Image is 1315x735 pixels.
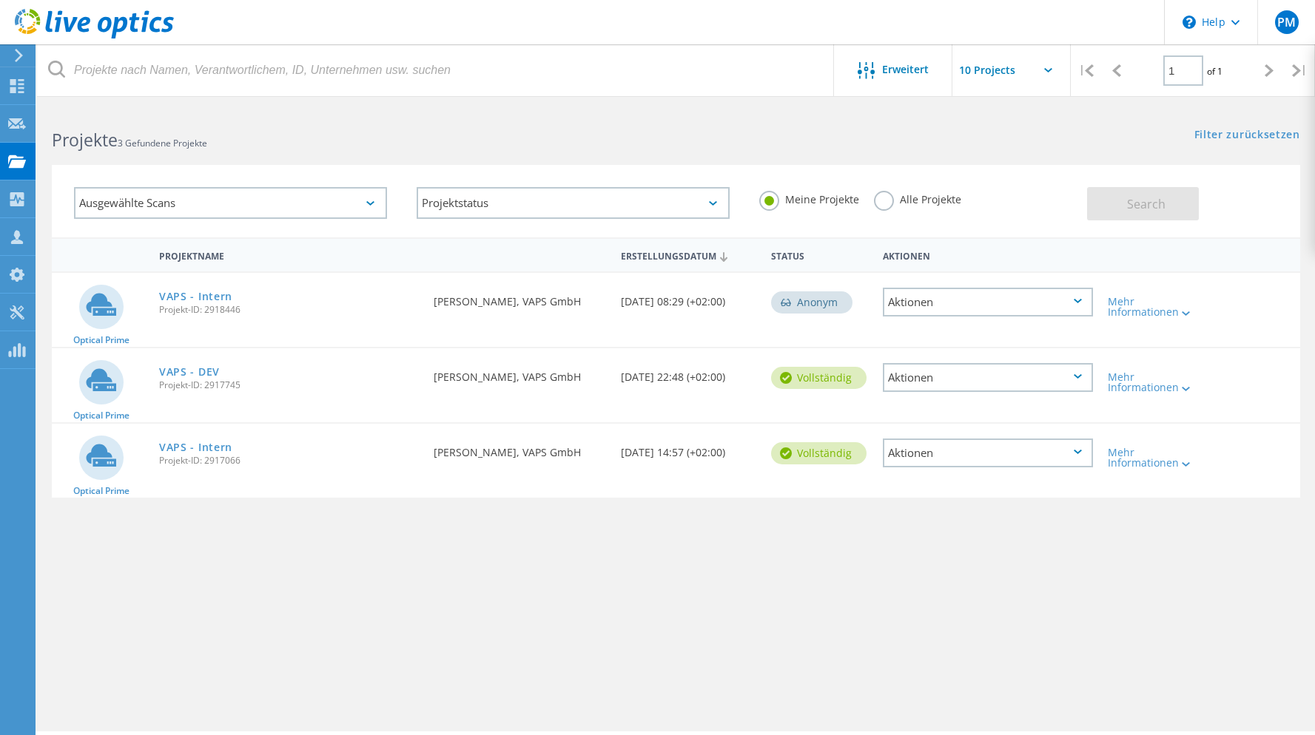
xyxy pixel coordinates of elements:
[15,31,174,41] a: Live Optics Dashboard
[771,442,867,464] div: vollständig
[882,64,929,75] span: Erweitert
[426,348,613,397] div: [PERSON_NAME], VAPS GmbH
[159,442,232,453] a: VAPS - Intern
[1207,65,1222,78] span: of 1
[1071,44,1101,97] div: |
[37,44,835,96] input: Projekte nach Namen, Verantwortlichem, ID, Unternehmen usw. suchen
[764,241,876,268] div: Status
[73,336,130,345] span: Optical Prime
[613,424,763,472] div: [DATE] 14:57 (+02:00)
[73,411,130,420] span: Optical Prime
[771,291,852,314] div: Anonym
[883,438,1093,467] div: Aktionen
[613,348,763,397] div: [DATE] 22:48 (+02:00)
[1087,187,1199,220] button: Search
[159,291,232,302] a: VAPS - Intern
[52,128,118,152] b: Projekte
[1108,297,1193,317] div: Mehr Informationen
[613,273,763,322] div: [DATE] 08:29 (+02:00)
[1108,447,1193,468] div: Mehr Informationen
[159,367,220,377] a: VAPS - DEV
[118,137,207,149] span: 3 Gefundene Projekte
[759,191,859,205] label: Meine Projekte
[1277,16,1296,28] span: PM
[1285,44,1315,97] div: |
[1194,129,1300,142] a: Filter zurücksetzen
[883,288,1093,316] div: Aktionen
[1108,372,1193,393] div: Mehr Informationen
[1127,196,1166,212] span: Search
[426,273,613,322] div: [PERSON_NAME], VAPS GmbH
[74,187,387,219] div: Ausgewählte Scans
[417,187,730,219] div: Projektstatus
[883,363,1093,392] div: Aktionen
[426,424,613,472] div: [PERSON_NAME], VAPS GmbH
[613,241,763,269] div: Erstellungsdatum
[875,241,1100,268] div: Aktionen
[874,191,961,205] label: Alle Projekte
[1183,16,1196,29] svg: \n
[73,487,130,495] span: Optical Prime
[159,456,419,465] span: Projekt-ID: 2917066
[152,241,426,268] div: Projektname
[159,381,419,390] span: Projekt-ID: 2917745
[159,305,419,314] span: Projekt-ID: 2918446
[771,367,867,389] div: vollständig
